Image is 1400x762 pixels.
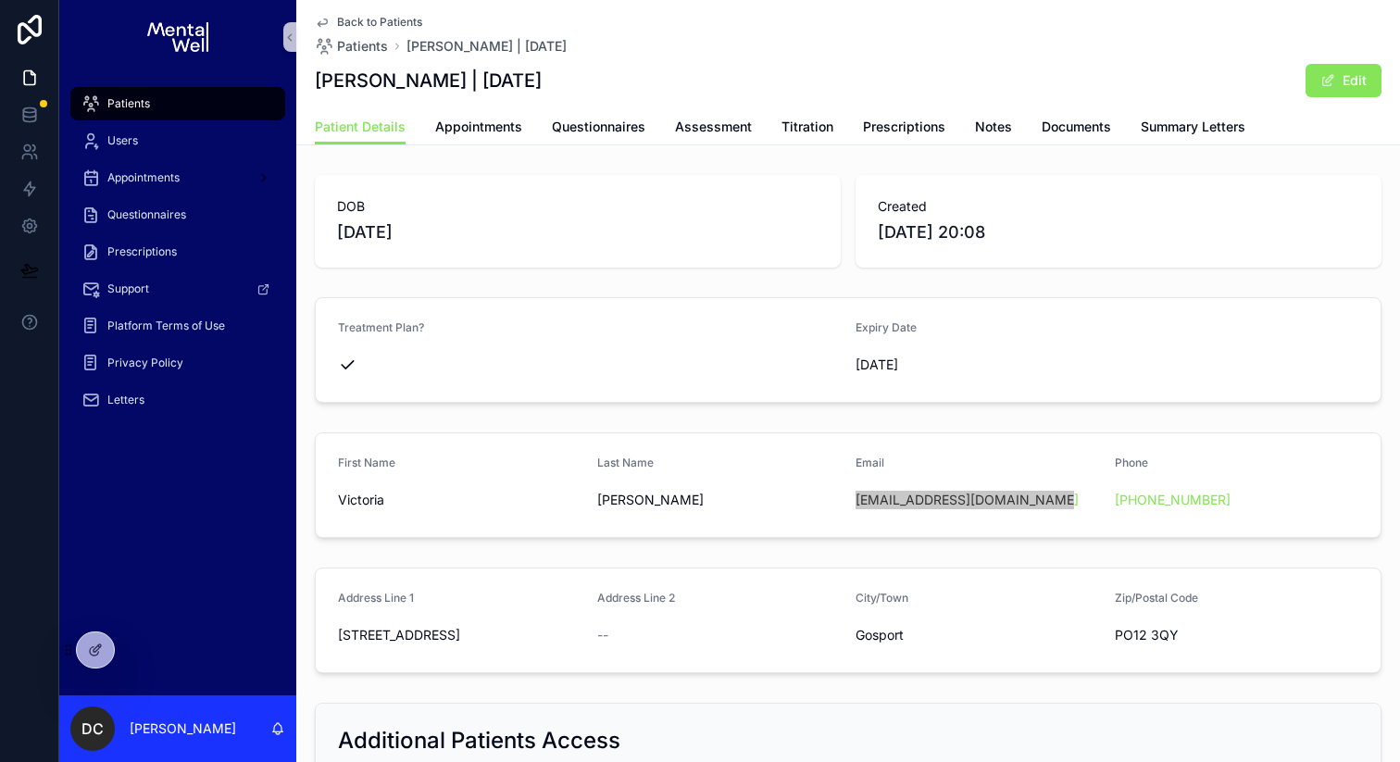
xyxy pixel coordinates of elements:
[1115,491,1231,509] a: [PHONE_NUMBER]
[59,74,296,441] div: scrollable content
[435,118,522,136] span: Appointments
[878,197,1359,216] span: Created
[315,15,422,30] a: Back to Patients
[975,110,1012,147] a: Notes
[1042,118,1111,136] span: Documents
[70,309,285,343] a: Platform Terms of Use
[338,491,582,509] span: Victoria
[107,393,144,407] span: Letters
[81,718,104,740] span: DC
[70,346,285,380] a: Privacy Policy
[107,356,183,370] span: Privacy Policy
[856,456,884,469] span: Email
[863,118,945,136] span: Prescriptions
[781,118,833,136] span: Titration
[338,626,582,644] span: [STREET_ADDRESS]
[675,118,752,136] span: Assessment
[856,626,1100,644] span: Gosport
[878,219,1359,245] span: [DATE] 20:08
[1115,626,1359,644] span: PO12 3QY
[781,110,833,147] a: Titration
[337,197,819,216] span: DOB
[856,491,1079,509] a: [EMAIL_ADDRESS][DOMAIN_NAME]
[435,110,522,147] a: Appointments
[1115,456,1148,469] span: Phone
[107,170,180,185] span: Appointments
[107,244,177,259] span: Prescriptions
[315,118,406,136] span: Patient Details
[130,719,236,738] p: [PERSON_NAME]
[315,37,388,56] a: Patients
[315,68,542,94] h1: [PERSON_NAME] | [DATE]
[70,198,285,231] a: Questionnaires
[107,207,186,222] span: Questionnaires
[107,281,149,296] span: Support
[337,219,819,245] span: [DATE]
[338,591,414,605] span: Address Line 1
[597,491,842,509] span: [PERSON_NAME]
[1141,110,1245,147] a: Summary Letters
[406,37,567,56] a: [PERSON_NAME] | [DATE]
[863,110,945,147] a: Prescriptions
[552,110,645,147] a: Questionnaires
[147,22,207,52] img: App logo
[552,118,645,136] span: Questionnaires
[975,118,1012,136] span: Notes
[597,591,675,605] span: Address Line 2
[856,591,908,605] span: City/Town
[315,110,406,145] a: Patient Details
[338,320,424,334] span: Treatment Plan?
[856,320,917,334] span: Expiry Date
[337,15,422,30] span: Back to Patients
[1042,110,1111,147] a: Documents
[856,356,1100,374] span: [DATE]
[107,96,150,111] span: Patients
[70,87,285,120] a: Patients
[1306,64,1381,97] button: Edit
[338,726,620,756] h2: Additional Patients Access
[1115,591,1198,605] span: Zip/Postal Code
[70,272,285,306] a: Support
[70,124,285,157] a: Users
[107,319,225,333] span: Platform Terms of Use
[70,161,285,194] a: Appointments
[337,37,388,56] span: Patients
[338,456,395,469] span: First Name
[107,133,138,148] span: Users
[1141,118,1245,136] span: Summary Letters
[70,383,285,417] a: Letters
[597,626,608,644] span: --
[675,110,752,147] a: Assessment
[70,235,285,269] a: Prescriptions
[597,456,654,469] span: Last Name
